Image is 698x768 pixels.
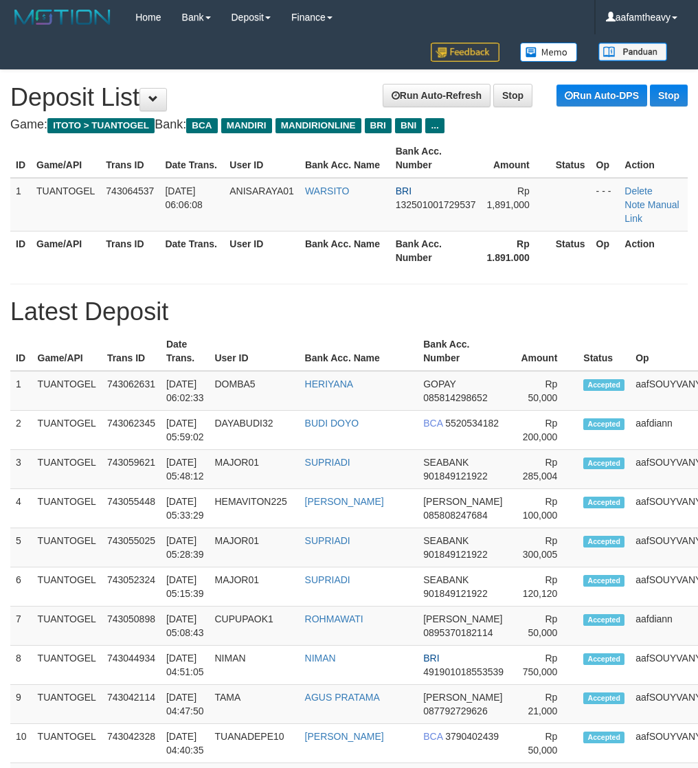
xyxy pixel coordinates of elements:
td: 1 [10,178,31,231]
th: User ID [224,231,300,270]
td: [DATE] 04:47:50 [161,685,210,724]
th: Op [591,139,620,178]
td: 5 [10,528,32,567]
a: BUDI DOYO [305,418,359,429]
td: Rp 50,000 [509,607,578,646]
span: MANDIRI [221,118,272,133]
th: Date Trans. [159,231,224,270]
span: ... [425,118,444,133]
td: Rp 120,120 [509,567,578,607]
a: Run Auto-Refresh [383,84,491,107]
td: TUANTOGEL [32,450,102,489]
td: 743062631 [102,371,161,411]
td: Rp 300,005 [509,528,578,567]
h1: Deposit List [10,84,688,111]
th: ID [10,332,32,371]
td: 743050898 [102,607,161,646]
span: BRI [423,653,439,664]
td: 743059621 [102,450,161,489]
span: Accepted [583,379,624,391]
span: SEABANK [423,535,469,546]
h4: Game: Bank: [10,118,688,132]
td: [DATE] 06:02:33 [161,371,210,411]
td: Rp 50,000 [509,371,578,411]
td: Rp 100,000 [509,489,578,528]
span: Accepted [583,418,624,430]
td: 743055025 [102,528,161,567]
td: DAYABUDI32 [209,411,299,450]
td: DOMBA5 [209,371,299,411]
a: WARSITO [305,185,350,196]
td: 3 [10,450,32,489]
span: 3790402439 [445,731,499,742]
a: SUPRIADI [305,535,350,546]
td: TUANTOGEL [31,178,100,231]
td: 2 [10,411,32,450]
a: SUPRIADI [305,457,350,468]
td: TUANADEPE10 [209,724,299,763]
th: Trans ID [102,332,161,371]
a: Stop [650,84,688,106]
th: Action [619,139,688,178]
th: Bank Acc. Name [300,139,390,178]
td: 9 [10,685,32,724]
th: Rp 1.891.000 [482,231,550,270]
td: 8 [10,646,32,685]
span: Rp 1,891,000 [487,185,530,210]
td: TUANTOGEL [32,489,102,528]
td: [DATE] 05:15:39 [161,567,210,607]
img: MOTION_logo.png [10,7,115,27]
img: Feedback.jpg [431,43,499,62]
span: 0895370182114 [423,627,493,638]
span: Accepted [583,692,624,704]
span: BCA [423,731,442,742]
span: Accepted [583,653,624,665]
span: [PERSON_NAME] [423,613,502,624]
span: BCA [186,118,217,133]
span: Accepted [583,497,624,508]
span: Accepted [583,458,624,469]
td: 743055448 [102,489,161,528]
span: Accepted [583,575,624,587]
a: Stop [493,84,532,107]
td: TUANTOGEL [32,724,102,763]
th: ID [10,231,31,270]
span: Accepted [583,536,624,547]
span: [PERSON_NAME] [423,496,502,507]
td: [DATE] 05:08:43 [161,607,210,646]
th: Status [550,139,591,178]
span: BNI [395,118,422,133]
span: Accepted [583,614,624,626]
th: User ID [209,332,299,371]
td: 6 [10,567,32,607]
td: [DATE] 05:28:39 [161,528,210,567]
a: AGUS PRATAMA [305,692,380,703]
span: SEABANK [423,457,469,468]
span: BRI [396,185,412,196]
td: 743044934 [102,646,161,685]
th: Op [591,231,620,270]
td: 743062345 [102,411,161,450]
span: 491901018553539 [423,666,504,677]
th: Amount [509,332,578,371]
a: Delete [624,185,652,196]
a: [PERSON_NAME] [305,496,384,507]
td: [DATE] 04:40:35 [161,724,210,763]
td: Rp 50,000 [509,724,578,763]
a: SUPRIADI [305,574,350,585]
span: 087792729626 [423,705,487,716]
span: BCA [423,418,442,429]
h1: Latest Deposit [10,298,688,326]
td: 743042114 [102,685,161,724]
td: MAJOR01 [209,567,299,607]
a: [PERSON_NAME] [305,731,384,742]
th: Game/API [31,231,100,270]
td: TUANTOGEL [32,411,102,450]
td: TAMA [209,685,299,724]
span: MANDIRIONLINE [275,118,361,133]
td: [DATE] 05:33:29 [161,489,210,528]
td: TUANTOGEL [32,528,102,567]
th: Game/API [32,332,102,371]
td: 10 [10,724,32,763]
th: Status [550,231,591,270]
